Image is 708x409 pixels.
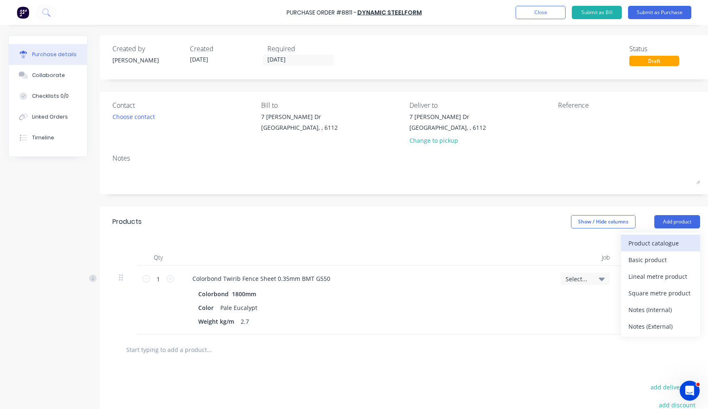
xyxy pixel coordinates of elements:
[9,86,87,107] button: Checklists 0/0
[616,249,648,266] div: Price
[628,320,693,332] div: Notes (External)
[32,51,77,58] div: Purchase details
[126,341,292,358] input: Start typing to add a product...
[9,127,87,148] button: Timeline
[17,6,29,19] img: Factory
[629,44,700,54] div: Status
[32,72,65,79] div: Collaborate
[409,100,552,110] div: Deliver to
[267,44,338,54] div: Required
[261,123,338,132] div: [GEOGRAPHIC_DATA], , 6112
[112,56,183,64] div: [PERSON_NAME]
[628,287,693,299] div: Square metre product
[628,304,693,316] div: Notes (Internal)
[572,6,622,19] button: Submit as Bill
[566,275,591,283] span: Select...
[558,100,701,110] div: Reference
[516,6,566,19] button: Close
[9,65,87,86] button: Collaborate
[357,8,422,17] a: Dynamic Steelform
[112,153,700,163] div: Notes
[198,288,259,300] div: Colorbond 1800mm
[137,249,179,266] div: Qty
[628,237,693,249] div: Product catalogue
[112,112,155,121] div: Choose contact
[571,215,636,228] button: Show / Hide columns
[646,382,700,392] button: add delivery fee
[554,249,616,266] div: Job
[9,44,87,65] button: Purchase details
[112,44,183,54] div: Created by
[629,56,679,66] div: Draft
[217,302,261,314] div: Pale Eucalypt
[680,381,700,401] iframe: Intercom live chat
[32,134,54,141] div: Timeline
[186,273,337,285] div: Colorbond Twirib Fence Sheet 0.35mm BMT G550
[32,113,68,121] div: Linked Orders
[190,44,261,54] div: Created
[237,315,252,327] div: 2.7
[195,315,237,327] div: Weight kg/m
[9,107,87,127] button: Linked Orders
[628,270,693,283] div: Lineal metre product
[112,100,255,110] div: Contact
[32,92,69,100] div: Checklists 0/0
[628,6,691,19] button: Submit as Purchase
[195,302,217,314] div: Color
[654,215,700,228] button: Add product
[287,8,356,17] div: Purchase Order #8811 -
[261,112,338,121] div: 7 [PERSON_NAME] Dr
[261,100,404,110] div: Bill to
[409,136,486,145] div: Change to pickup
[628,254,693,266] div: Basic product
[112,217,142,227] div: Products
[409,112,486,121] div: 7 [PERSON_NAME] Dr
[409,123,486,132] div: [GEOGRAPHIC_DATA], , 6112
